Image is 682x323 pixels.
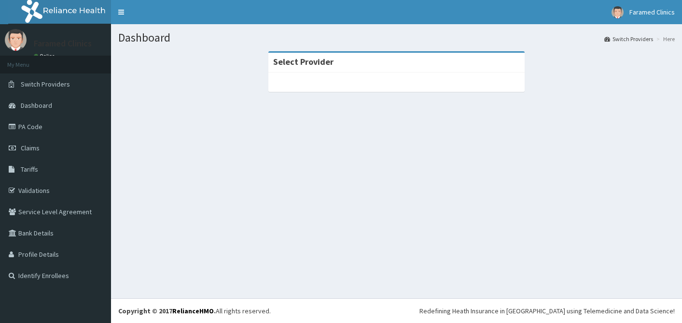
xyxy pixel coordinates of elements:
[629,8,675,16] span: Faramed Clinics
[118,31,675,44] h1: Dashboard
[34,53,57,59] a: Online
[21,144,40,152] span: Claims
[118,307,216,315] strong: Copyright © 2017 .
[21,165,38,174] span: Tariffs
[34,39,92,48] p: Faramed Clinics
[21,101,52,110] span: Dashboard
[419,306,675,316] div: Redefining Heath Insurance in [GEOGRAPHIC_DATA] using Telemedicine and Data Science!
[21,80,70,88] span: Switch Providers
[273,56,334,67] strong: Select Provider
[111,298,682,323] footer: All rights reserved.
[654,35,675,43] li: Here
[612,6,624,18] img: User Image
[172,307,214,315] a: RelianceHMO
[5,29,27,51] img: User Image
[604,35,653,43] a: Switch Providers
